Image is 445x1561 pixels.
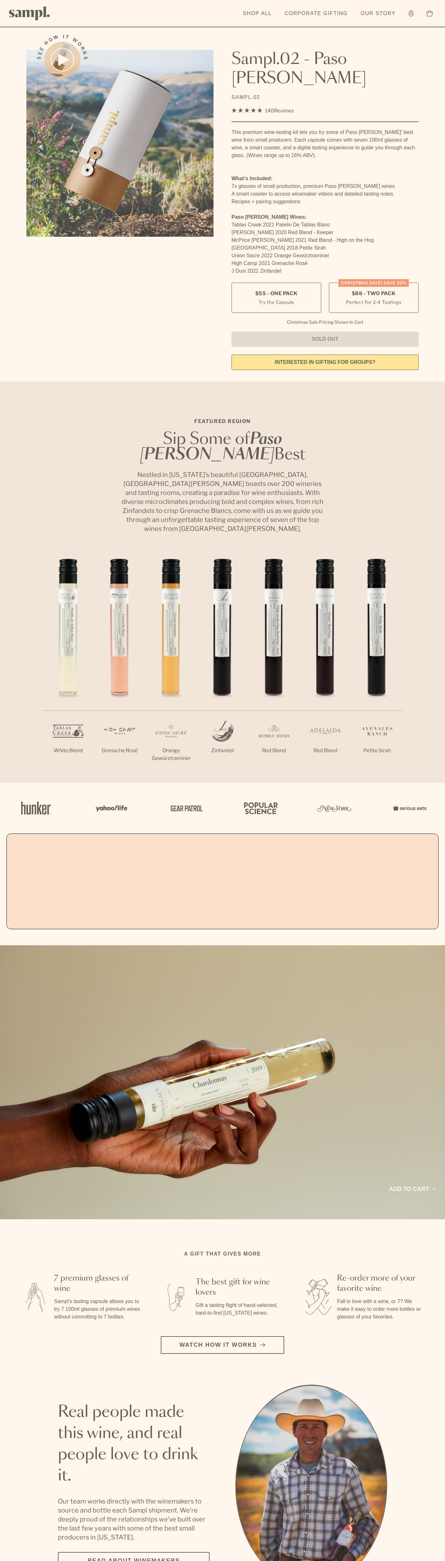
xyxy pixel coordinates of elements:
div: CHRISTMAS SALE! Save 20% [339,279,409,287]
p: Grenache Rosé [94,747,145,754]
li: 6 / 7 [300,554,351,775]
h3: Re-order more of your favorite wine [337,1273,424,1294]
span: High Camp 2021 Grenache Rosé [232,260,308,266]
p: Orange Gewürztraminer [145,747,197,762]
li: 7 / 7 [351,554,403,775]
h3: 7 premium glasses of wine [54,1273,141,1294]
button: Sold Out [232,331,419,347]
strong: Paso [PERSON_NAME] Wines: [232,214,307,220]
small: Try the Capsule [259,299,294,305]
span: $55 - One Pack [255,290,298,297]
p: White Blend [42,747,94,754]
p: SAMPL.02 [232,93,419,101]
p: Red Blend [300,747,351,754]
h1: Sampl.02 - Paso [PERSON_NAME] [232,50,419,88]
span: [GEOGRAPHIC_DATA] 2018 Petite Sirah [232,245,326,251]
p: Zinfandel [197,747,248,754]
p: Featured Region [120,418,325,425]
img: Artboard_7_5b34974b-f019-449e-91fb-745f8d0877ee_x450.png [390,794,428,822]
small: Perfect For 2-4 Tastings [346,299,401,305]
img: Sampl.02 - Paso Robles [26,50,213,237]
img: Sampl logo [9,6,50,20]
img: Artboard_3_0b291449-6e8c-4d07-b2c2-3f3601a19cd1_x450.png [315,794,354,822]
h3: The best gift for wine lovers [195,1277,283,1298]
button: Watch how it works [161,1336,284,1354]
span: Reviews [274,108,294,114]
a: Our Story [358,6,399,21]
span: $88 - Two Pack [352,290,396,297]
li: 1 / 7 [42,554,94,775]
img: Artboard_5_7fdae55a-36fd-43f7-8bfd-f74a06a2878e_x450.png [166,794,204,822]
li: 7x glasses of small production, premium Paso [PERSON_NAME] wines [232,182,419,190]
img: Artboard_1_c8cd28af-0030-4af1-819c-248e302c7f06_x450.png [17,794,55,822]
li: A smart coaster to access winemaker videos and detailed tasting notes. [232,190,419,198]
li: 5 / 7 [248,554,300,775]
li: 4 / 7 [197,554,248,775]
span: Union Sacre 2022 Orange Gewürztraminer [232,253,329,258]
div: 140Reviews [232,106,294,115]
strong: What’s Included: [232,176,272,181]
p: Petite Sirah [351,747,403,754]
li: Christmas Sale Pricing Shown In Cart [284,319,367,325]
img: Artboard_6_04f9a106-072f-468a-bdd7-f11783b05722_x450.png [91,794,130,822]
em: Paso [PERSON_NAME] [140,432,282,463]
a: Corporate Gifting [281,6,351,21]
span: J Dusi 2021 Zinfandel [232,268,281,274]
span: Tablas Creek 2021 Patelin De Tablas Blanc [232,222,330,227]
div: This premium wine-tasting kit lets you try some of Paso [PERSON_NAME]' best wine from small produ... [232,128,419,159]
h2: Sip Some of Best [120,432,325,463]
p: Nestled in [US_STATE]’s beautiful [GEOGRAPHIC_DATA], [GEOGRAPHIC_DATA][PERSON_NAME] boasts over 2... [120,470,325,533]
p: Sampl's tasting capsule allows you to try 7 100ml glasses of premium wines without committing to ... [54,1298,141,1321]
a: Shop All [240,6,275,21]
li: Recipes + pairing suggestions [232,198,419,206]
span: 140 [265,108,274,114]
a: interested in gifting for groups? [232,355,419,370]
button: See how it works [44,42,80,78]
p: Gift a tasting flight of hand-selected, hard-to-find [US_STATE] wines. [195,1301,283,1317]
p: Our team works directly with the winemakers to source and bottle each Sampl shipment. We’re deepl... [58,1497,210,1542]
p: Fall in love with a wine, or 7? We make it easy to order more bottles or glasses of your favorites. [337,1298,424,1321]
h2: Real people made this wine, and real people love to drink it. [58,1402,210,1486]
li: 3 / 7 [145,554,197,783]
h2: A gift that gives more [184,1250,261,1258]
a: Add to cart [389,1185,436,1194]
span: McPrice [PERSON_NAME] 2021 Red Blend - High on the Hog [232,237,374,243]
img: Artboard_4_28b4d326-c26e-48f9-9c80-911f17d6414e_x450.png [241,794,279,822]
span: [PERSON_NAME] 2020 Red Blend - Keeper [232,230,333,235]
li: 2 / 7 [94,554,145,775]
p: Red Blend [248,747,300,754]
